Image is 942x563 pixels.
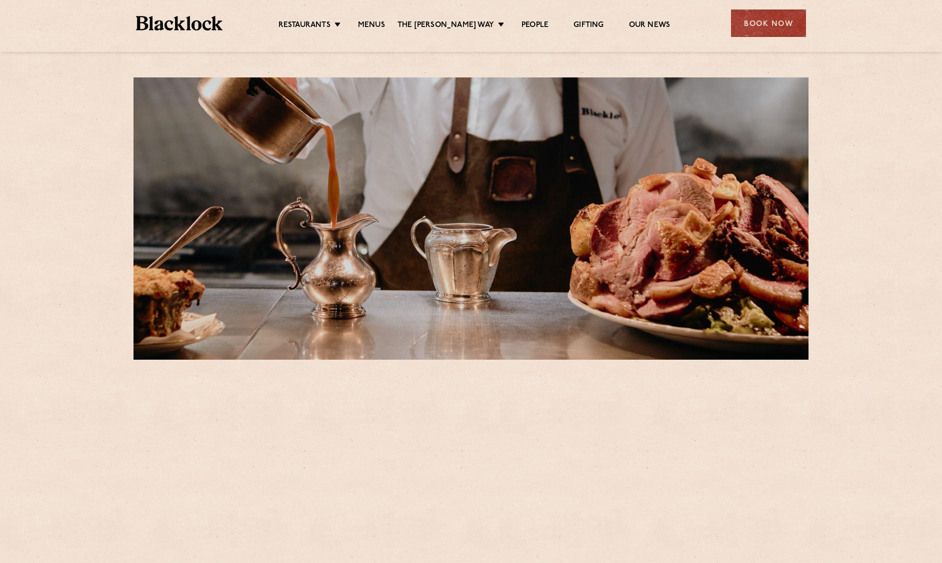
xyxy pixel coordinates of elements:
div: Book Now [731,9,806,37]
a: People [521,20,548,31]
a: Our News [629,20,670,31]
a: Menus [358,20,385,31]
img: BL_Textured_Logo-footer-cropped.svg [136,16,222,30]
a: Gifting [573,20,603,31]
a: Restaurants [278,20,330,31]
a: The [PERSON_NAME] Way [397,20,494,31]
